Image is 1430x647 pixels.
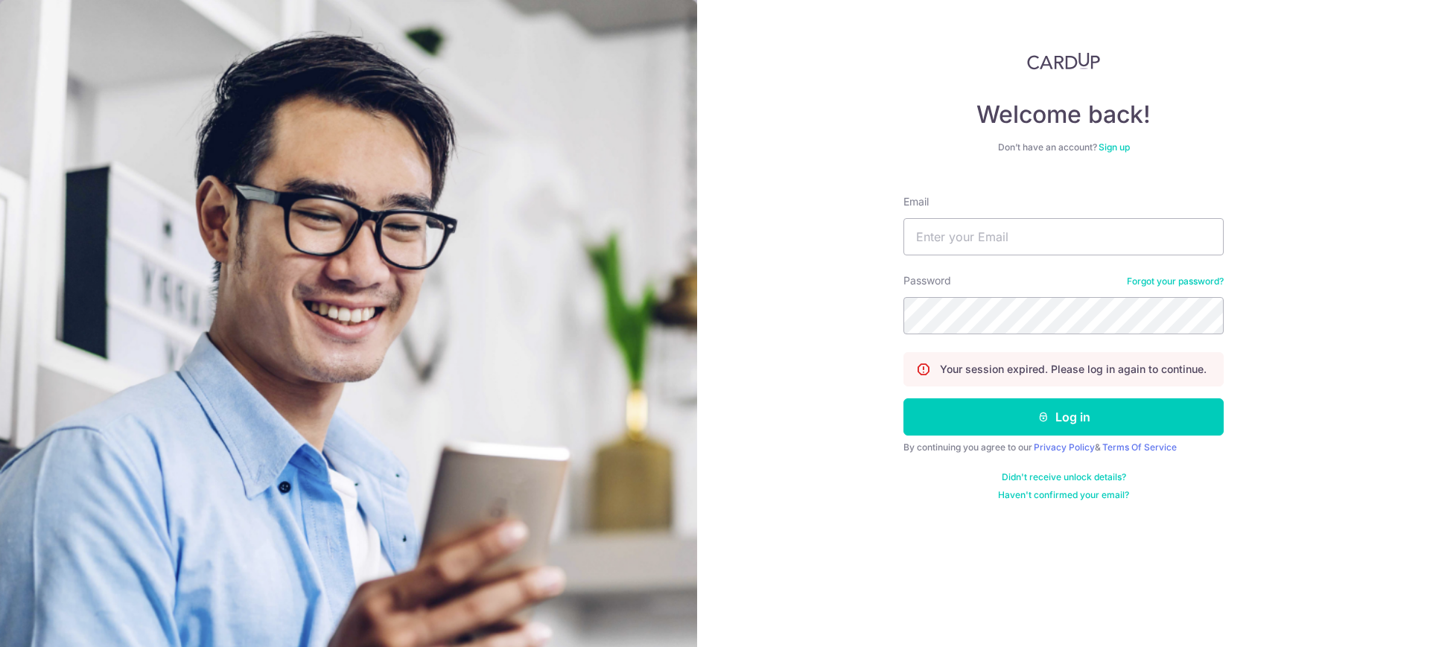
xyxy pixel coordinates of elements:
a: Sign up [1099,141,1130,153]
h4: Welcome back! [903,100,1224,130]
img: CardUp Logo [1027,52,1100,70]
a: Forgot your password? [1127,275,1224,287]
button: Log in [903,398,1224,436]
div: By continuing you agree to our & [903,442,1224,453]
label: Password [903,273,951,288]
div: Don’t have an account? [903,141,1224,153]
a: Haven't confirmed your email? [998,489,1129,501]
label: Email [903,194,929,209]
a: Privacy Policy [1034,442,1095,453]
a: Terms Of Service [1102,442,1177,453]
a: Didn't receive unlock details? [1002,471,1126,483]
p: Your session expired. Please log in again to continue. [940,362,1207,377]
input: Enter your Email [903,218,1224,255]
